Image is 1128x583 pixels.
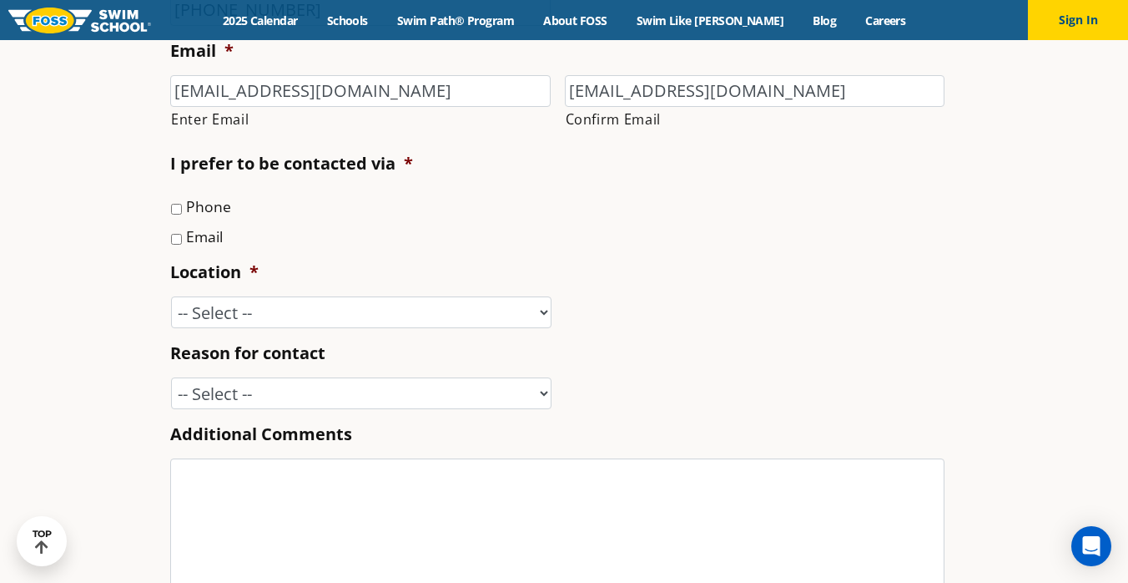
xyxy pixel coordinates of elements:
a: 2025 Calendar [208,13,312,28]
a: Careers [851,13,920,28]
label: I prefer to be contacted via [170,153,413,175]
label: Enter Email [171,108,551,131]
label: Additional Comments [170,423,352,445]
a: Swim Path® Program [382,13,528,28]
label: Email [186,226,223,247]
a: Blog [798,13,851,28]
a: Swim Like [PERSON_NAME] [622,13,798,28]
img: FOSS Swim School Logo [8,8,151,33]
a: About FOSS [529,13,622,28]
label: Phone [186,195,231,217]
a: Schools [312,13,382,28]
label: Confirm Email [566,108,945,131]
div: TOP [33,529,52,555]
label: Email [170,40,234,62]
div: Open Intercom Messenger [1071,526,1111,566]
label: Reason for contact [170,342,325,364]
label: Location [170,261,259,283]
